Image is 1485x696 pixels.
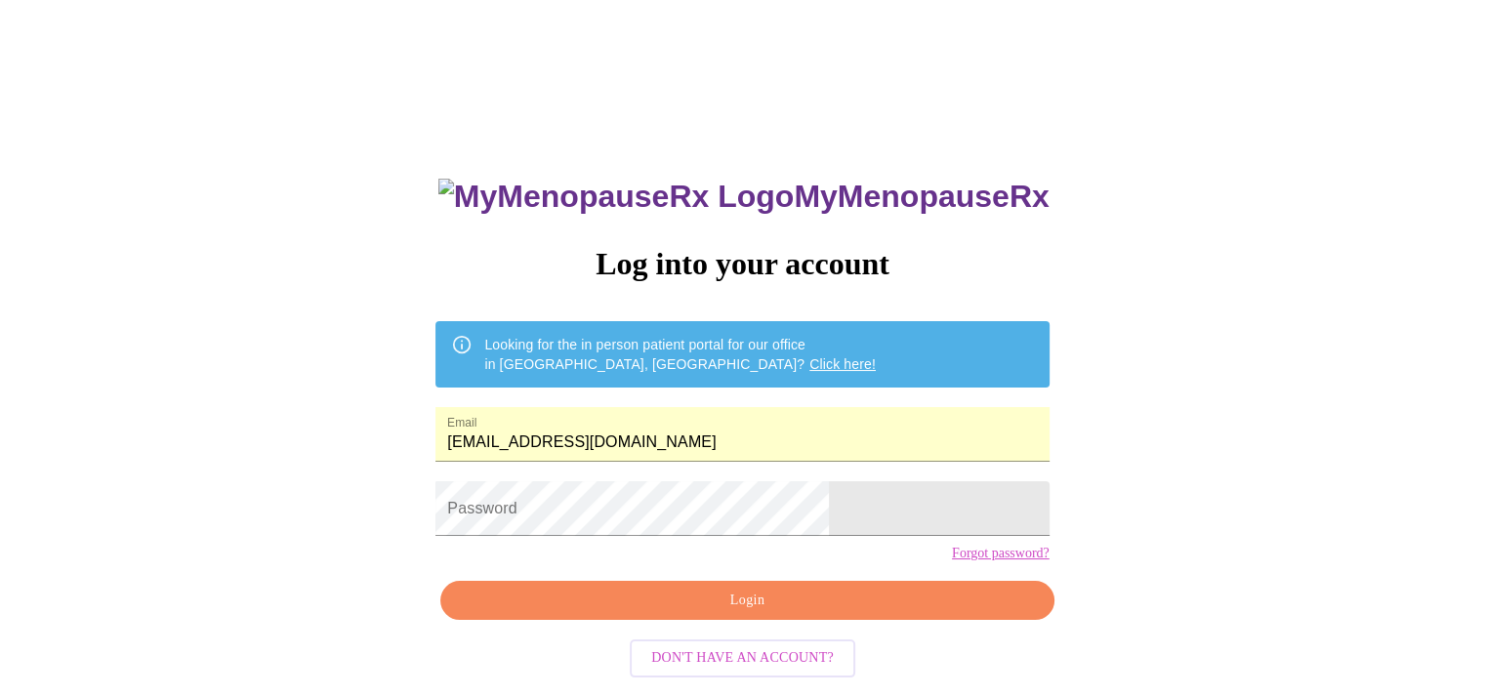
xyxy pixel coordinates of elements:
a: Forgot password? [952,546,1050,561]
span: Don't have an account? [651,646,834,671]
button: Login [440,581,1053,621]
span: Login [463,589,1031,613]
h3: MyMenopauseRx [438,179,1050,215]
button: Don't have an account? [630,639,855,677]
img: MyMenopauseRx Logo [438,179,794,215]
div: Looking for the in person patient portal for our office in [GEOGRAPHIC_DATA], [GEOGRAPHIC_DATA]? [484,327,876,382]
a: Don't have an account? [625,648,860,665]
h3: Log into your account [435,246,1049,282]
a: Click here! [809,356,876,372]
